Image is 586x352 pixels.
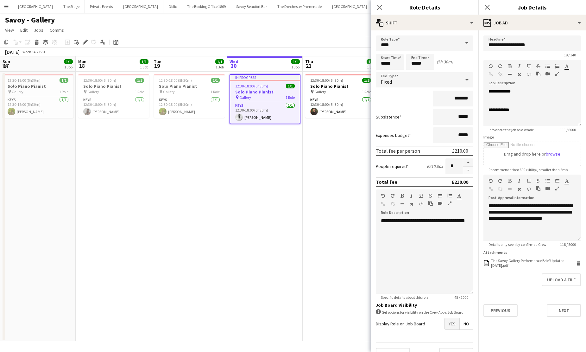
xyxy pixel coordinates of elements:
[483,304,518,317] button: Previous
[507,72,512,77] button: Horizontal Line
[163,89,175,94] span: Gallery
[50,27,64,33] span: Comms
[483,250,507,255] label: Attachments
[376,309,473,315] div: Set options for visibility on the Crew App’s Job Board
[305,74,376,118] app-job-card: 12:30-18:00 (5h30m)1/1Solo Piano Pianist Gallery1 RoleKeys1/112:30-18:00 (5h30m)[PERSON_NAME]
[526,187,531,192] button: HTML Code
[12,89,23,94] span: Gallery
[371,15,478,30] div: Shift
[367,65,375,69] div: 1 Job
[239,95,251,100] span: Gallery
[3,59,10,64] span: Sun
[305,83,376,89] h3: Solo Piano Pianist
[438,193,442,198] button: Unordered List
[376,295,433,300] span: Specific details about this role
[478,15,586,30] div: Job Ad
[118,0,163,13] button: [GEOGRAPHIC_DATA]
[555,186,559,191] button: Fullscreen
[381,193,385,198] button: Undo
[376,148,420,154] div: Total fee per person
[452,148,468,154] div: £210.00
[463,158,473,167] button: Increase
[526,64,531,69] button: Underline
[498,178,502,183] button: Redo
[310,78,343,83] span: 12:30-18:00 (5h30m)
[230,102,300,124] app-card-role: Keys1/112:30-18:00 (5h30m)[PERSON_NAME]
[291,65,299,69] div: 1 Job
[536,71,540,76] button: Paste as plain text
[216,65,224,69] div: 1 Job
[545,71,550,76] button: Insert video
[376,132,411,138] label: Expenses budget
[367,59,375,64] span: 1/1
[60,78,68,83] span: 1/1
[5,15,55,25] h1: Savoy - Gallery
[182,0,231,13] button: The Booking Office 1869
[371,3,478,11] h3: Role Details
[491,258,575,268] div: The Savoy Gallery Performance Brief Updated August 2025.pdf
[419,202,423,207] button: HTML Code
[555,242,581,247] span: 118 / 8000
[564,178,569,183] button: Text Color
[419,193,423,198] button: Underline
[78,96,149,118] app-card-role: Keys1/112:30-18:00 (5h30m)[PERSON_NAME]
[154,74,225,118] div: 12:30-18:00 (5h30m)1/1Solo Piano Pianist Gallery1 RoleKeys1/112:30-18:00 (5h30m)[PERSON_NAME]
[3,74,73,118] div: 12:30-18:00 (5h30m)1/1Solo Piano Pianist Gallery1 RoleKeys1/112:30-18:00 (5h30m)[PERSON_NAME]
[400,193,404,198] button: Bold
[478,3,586,11] h3: Job Details
[163,0,182,13] button: Oblix
[517,72,521,77] button: Clear Formatting
[5,49,20,55] div: [DATE]
[447,201,452,206] button: Fullscreen
[211,89,220,94] span: 1 Role
[18,26,30,34] a: Edit
[376,302,473,308] h3: Job Board Visibility
[211,78,220,83] span: 1/1
[291,59,300,64] span: 1/1
[376,163,409,169] label: People required
[135,89,144,94] span: 1 Role
[2,62,10,69] span: 17
[536,186,540,191] button: Paste as plain text
[457,193,461,198] button: Text Color
[542,273,581,286] button: Upload a file
[39,49,46,54] div: BST
[488,64,493,69] button: Undo
[428,193,433,198] button: Strikethrough
[460,318,473,330] span: No
[235,84,268,88] span: 12:30-18:00 (5h30m)
[507,64,512,69] button: Bold
[153,62,161,69] span: 19
[545,64,550,69] button: Unordered List
[230,89,300,95] h3: Solo Piano Pianist
[140,65,148,69] div: 1 Job
[229,62,238,69] span: 20
[390,193,395,198] button: Redo
[376,321,425,327] label: Display Role on Job Board
[286,95,295,100] span: 1 Role
[3,83,73,89] h3: Solo Piano Pianist
[427,163,443,169] div: £210.00 x
[3,26,16,34] a: View
[215,59,224,64] span: 1/1
[555,71,559,76] button: Fullscreen
[8,78,41,83] span: 12:30-18:00 (5h30m)
[64,59,73,64] span: 1/1
[498,64,502,69] button: Redo
[428,201,433,206] button: Paste as plain text
[135,78,144,83] span: 1/1
[85,0,118,13] button: Private Events
[21,49,37,54] span: Week 34
[517,64,521,69] button: Italic
[230,75,300,80] div: In progress
[272,0,327,13] button: The Dorchester Promenade
[483,167,573,172] span: Recommendation: 600 x 400px, smaller than 2mb
[376,179,397,185] div: Total fee
[451,179,468,185] div: £210.00
[545,186,550,191] button: Insert video
[517,178,521,183] button: Italic
[78,74,149,118] app-job-card: 12:30-18:00 (5h30m)1/1Solo Piano Pianist Gallery1 RoleKeys1/112:30-18:00 (5h30m)[PERSON_NAME]
[305,59,313,64] span: Thu
[314,89,326,94] span: Gallery
[507,178,512,183] button: Bold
